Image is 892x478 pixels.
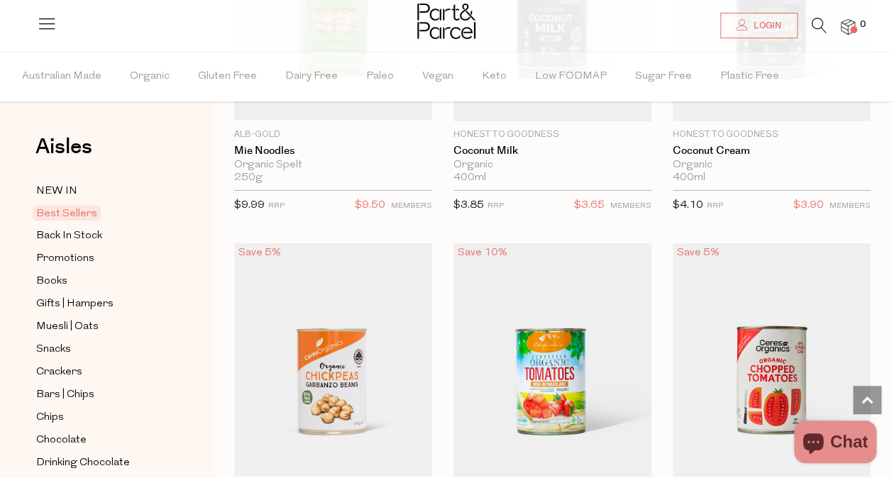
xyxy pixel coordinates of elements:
[36,273,67,290] span: Books
[36,408,165,426] a: Chips
[417,4,475,39] img: Part&Parcel
[673,128,871,141] p: Honest to Goodness
[355,196,385,215] span: $9.50
[36,387,94,404] span: Bars | Chips
[130,52,170,101] span: Organic
[36,250,165,267] a: Promotions
[391,202,432,210] small: MEMBERS
[234,159,432,172] div: Organic Spelt
[36,296,114,313] span: Gifts | Hampers
[841,19,855,34] a: 0
[36,364,82,381] span: Crackers
[36,295,165,313] a: Gifts | Hampers
[857,18,869,31] span: 0
[36,228,102,245] span: Back In Stock
[673,243,724,262] div: Save 5%
[234,172,263,184] span: 250g
[36,455,130,472] span: Drinking Chocolate
[673,243,871,477] img: Chopped Tomatoes
[268,202,285,210] small: RRP
[453,200,484,211] span: $3.85
[422,52,453,101] span: Vegan
[673,200,703,211] span: $4.10
[36,363,165,381] a: Crackers
[36,340,165,358] a: Snacks
[453,243,651,477] img: Tomatoes
[36,386,165,404] a: Bars | Chips
[535,52,607,101] span: Low FODMAP
[453,159,651,172] div: Organic
[790,421,881,467] inbox-online-store-chat: Shopify online store chat
[574,196,605,215] span: $3.65
[36,250,94,267] span: Promotions
[36,318,165,335] a: Muesli | Oats
[36,409,64,426] span: Chips
[720,52,779,101] span: Plastic Free
[453,172,486,184] span: 400ml
[36,341,71,358] span: Snacks
[673,159,871,172] div: Organic
[830,202,871,210] small: MEMBERS
[36,182,165,200] a: NEW IN
[35,131,92,162] span: Aisles
[234,200,265,211] span: $9.99
[36,431,165,449] a: Chocolate
[35,136,92,172] a: Aisles
[750,20,781,32] span: Login
[453,243,512,262] div: Save 10%
[234,243,285,262] div: Save 5%
[635,52,692,101] span: Sugar Free
[366,52,394,101] span: Paleo
[36,205,165,222] a: Best Sellers
[36,454,165,472] a: Drinking Chocolate
[707,202,723,210] small: RRP
[33,206,101,221] span: Best Sellers
[488,202,504,210] small: RRP
[234,243,432,477] img: Chickpeas
[673,145,871,157] a: Coconut Cream
[720,13,798,38] a: Login
[482,52,507,101] span: Keto
[453,145,651,157] a: Coconut Milk
[234,145,432,157] a: Mie Noodles
[36,183,77,200] span: NEW IN
[610,202,651,210] small: MEMBERS
[234,128,432,141] p: Alb-Gold
[793,196,824,215] span: $3.90
[198,52,257,101] span: Gluten Free
[285,52,338,101] span: Dairy Free
[453,128,651,141] p: Honest to Goodness
[673,172,705,184] span: 400ml
[36,272,165,290] a: Books
[22,52,101,101] span: Australian Made
[36,227,165,245] a: Back In Stock
[36,432,87,449] span: Chocolate
[36,318,99,335] span: Muesli | Oats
